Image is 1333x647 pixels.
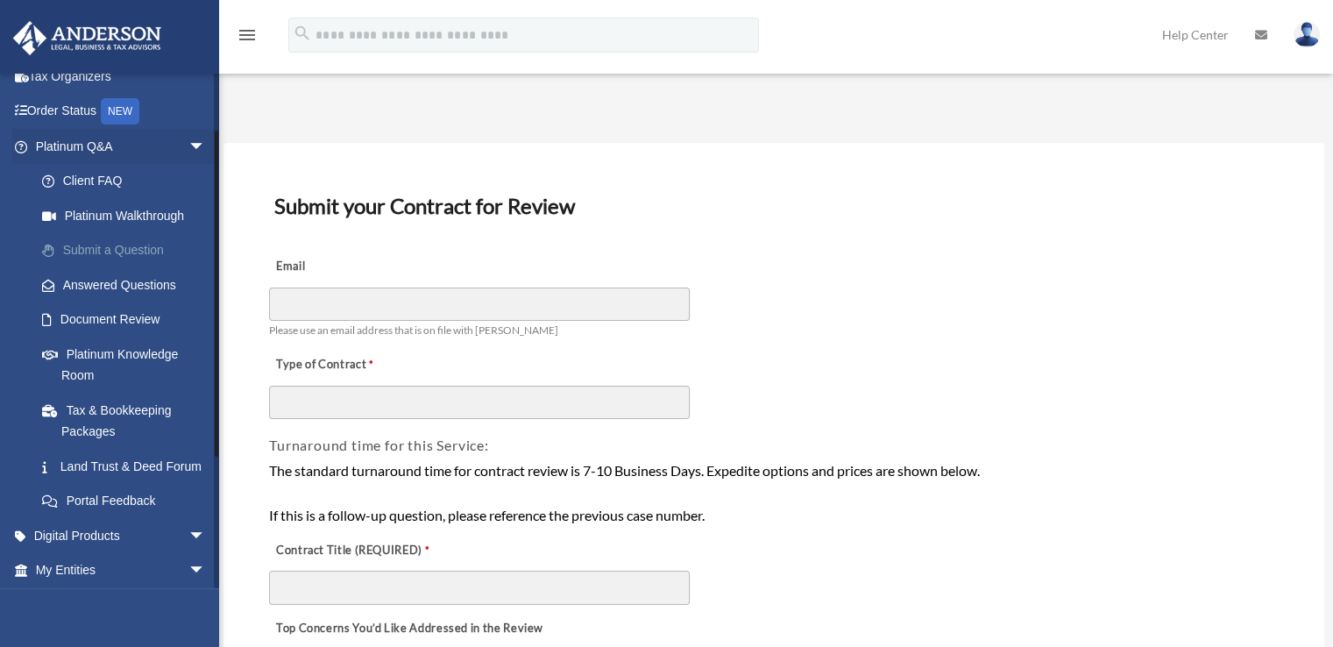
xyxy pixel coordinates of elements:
[269,459,1279,527] div: The standard turnaround time for contract review is 7-10 Business Days. Expedite options and pric...
[269,255,444,280] label: Email
[101,98,139,124] div: NEW
[269,538,444,563] label: Contract Title (REQUIRED)
[25,164,232,199] a: Client FAQ
[237,31,258,46] a: menu
[12,129,232,164] a: Platinum Q&Aarrow_drop_down
[188,587,223,623] span: arrow_drop_down
[25,484,232,519] a: Portal Feedback
[12,553,232,588] a: My Entitiesarrow_drop_down
[293,24,312,43] i: search
[12,59,232,94] a: Tax Organizers
[25,449,232,484] a: Land Trust & Deed Forum
[269,353,444,378] label: Type of Contract
[267,188,1280,224] h3: Submit your Contract for Review
[25,198,232,233] a: Platinum Walkthrough
[237,25,258,46] i: menu
[12,94,232,130] a: Order StatusNEW
[188,553,223,589] span: arrow_drop_down
[25,233,232,268] a: Submit a Question
[12,518,232,553] a: Digital Productsarrow_drop_down
[25,302,223,338] a: Document Review
[188,518,223,554] span: arrow_drop_down
[25,393,232,449] a: Tax & Bookkeeping Packages
[269,616,548,641] label: Top Concerns You’d Like Addressed in the Review
[269,437,488,453] span: Turnaround time for this Service:
[1294,22,1320,47] img: User Pic
[8,21,167,55] img: Anderson Advisors Platinum Portal
[25,337,232,393] a: Platinum Knowledge Room
[12,587,232,622] a: My Anderson Teamarrow_drop_down
[188,129,223,165] span: arrow_drop_down
[25,267,232,302] a: Answered Questions
[269,323,558,337] span: Please use an email address that is on file with [PERSON_NAME]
